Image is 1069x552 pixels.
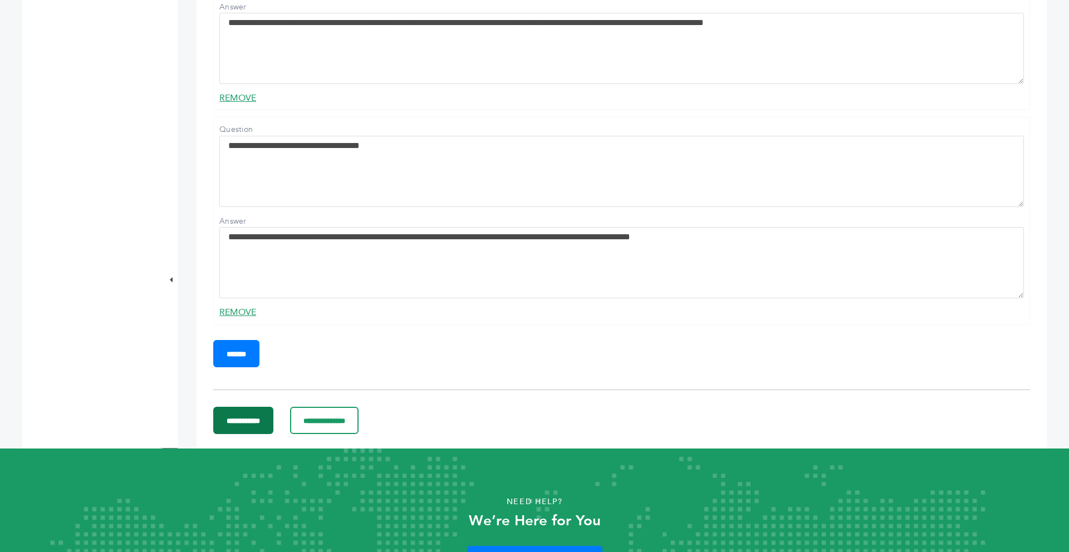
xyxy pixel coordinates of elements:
[219,216,297,227] label: Answer
[219,92,256,104] a: REMOVE
[53,494,1016,510] p: Need Help?
[219,306,256,318] a: REMOVE
[469,511,601,531] strong: We’re Here for You
[219,124,297,135] label: Question
[219,2,297,13] label: Answer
